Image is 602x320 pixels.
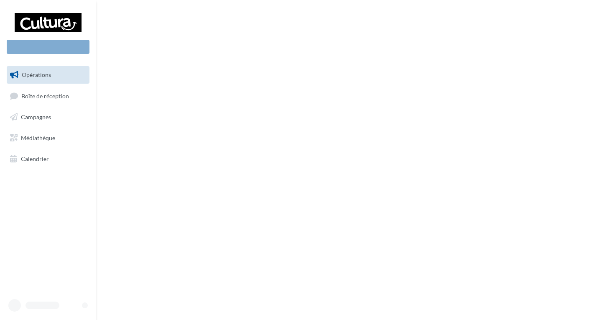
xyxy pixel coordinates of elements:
a: Campagnes [5,108,91,126]
a: Opérations [5,66,91,84]
span: Calendrier [21,155,49,162]
span: Campagnes [21,113,51,120]
a: Boîte de réception [5,87,91,105]
div: Nouvelle campagne [7,40,89,54]
a: Calendrier [5,150,91,168]
span: Boîte de réception [21,92,69,99]
span: Médiathèque [21,134,55,141]
span: Opérations [22,71,51,78]
a: Médiathèque [5,129,91,147]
